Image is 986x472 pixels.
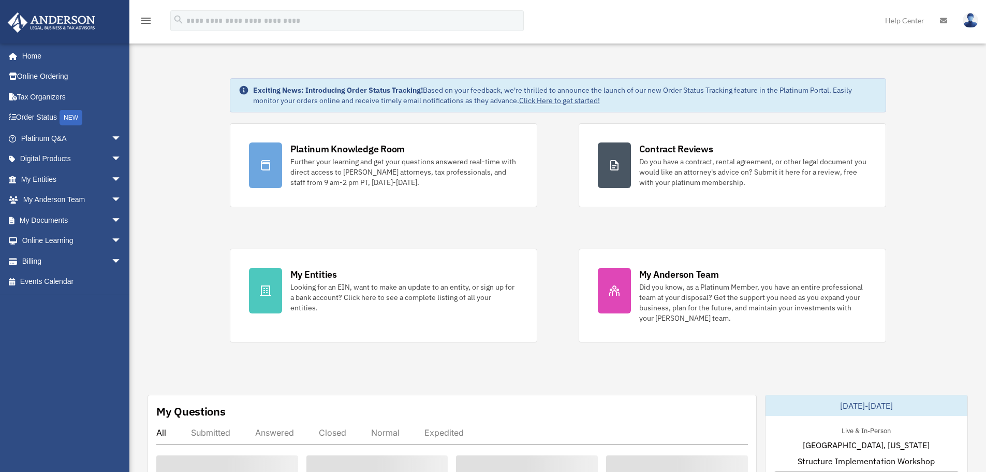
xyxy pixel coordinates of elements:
span: arrow_drop_down [111,210,132,231]
div: Based on your feedback, we're thrilled to announce the launch of our new Order Status Tracking fe... [253,85,877,106]
i: search [173,14,184,25]
div: Normal [371,427,400,438]
div: Live & In-Person [833,424,899,435]
span: [GEOGRAPHIC_DATA], [US_STATE] [803,439,930,451]
span: arrow_drop_down [111,149,132,170]
span: arrow_drop_down [111,231,132,252]
div: All [156,427,166,438]
div: Platinum Knowledge Room [290,142,405,155]
a: Order StatusNEW [7,107,137,128]
div: Closed [319,427,346,438]
div: Answered [255,427,294,438]
span: Structure Implementation Workshop [798,455,935,467]
strong: Exciting News: Introducing Order Status Tracking! [253,85,423,95]
a: Digital Productsarrow_drop_down [7,149,137,169]
img: Anderson Advisors Platinum Portal [5,12,98,33]
a: My Anderson Team Did you know, as a Platinum Member, you have an entire professional team at your... [579,249,886,342]
a: Platinum Q&Aarrow_drop_down [7,128,137,149]
div: Did you know, as a Platinum Member, you have an entire professional team at your disposal? Get th... [639,282,867,323]
a: Online Learningarrow_drop_down [7,231,137,251]
a: Billingarrow_drop_down [7,251,137,271]
img: User Pic [963,13,978,28]
a: Platinum Knowledge Room Further your learning and get your questions answered real-time with dire... [230,123,537,207]
a: Click Here to get started! [519,96,600,105]
a: Tax Organizers [7,87,137,107]
div: [DATE]-[DATE] [766,395,967,416]
div: My Entities [290,268,337,281]
span: arrow_drop_down [111,190,132,211]
a: My Anderson Teamarrow_drop_down [7,190,137,210]
div: Further your learning and get your questions answered real-time with direct access to [PERSON_NAM... [290,156,518,188]
div: Submitted [191,427,230,438]
i: menu [140,15,152,27]
span: arrow_drop_down [111,251,132,272]
div: My Questions [156,404,226,419]
a: Online Ordering [7,66,137,87]
span: arrow_drop_down [111,169,132,190]
div: NEW [60,110,82,125]
a: My Documentsarrow_drop_down [7,210,137,231]
span: arrow_drop_down [111,128,132,149]
a: Contract Reviews Do you have a contract, rental agreement, or other legal document you would like... [579,123,886,207]
a: Home [7,46,132,66]
div: My Anderson Team [639,268,719,281]
a: My Entities Looking for an EIN, want to make an update to an entity, or sign up for a bank accoun... [230,249,537,342]
a: Events Calendar [7,271,137,292]
a: menu [140,18,152,27]
div: Contract Reviews [639,142,713,155]
div: Do you have a contract, rental agreement, or other legal document you would like an attorney's ad... [639,156,867,188]
a: My Entitiesarrow_drop_down [7,169,137,190]
div: Expedited [424,427,464,438]
div: Looking for an EIN, want to make an update to an entity, or sign up for a bank account? Click her... [290,282,518,313]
